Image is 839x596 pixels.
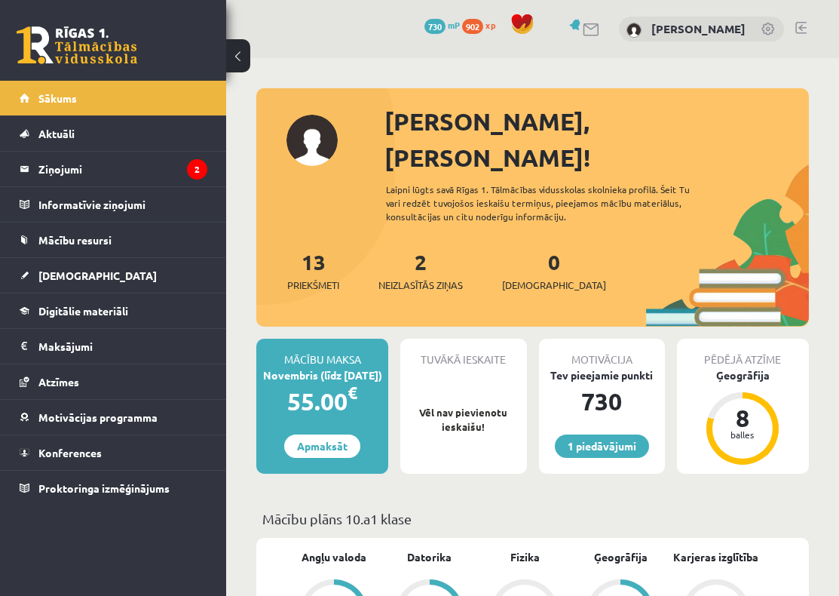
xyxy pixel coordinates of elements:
[20,258,207,293] a: [DEMOGRAPHIC_DATA]
[38,375,79,389] span: Atzīmes
[626,23,641,38] img: Sigita Firleja
[539,383,665,419] div: 730
[400,339,526,367] div: Tuvākā ieskaite
[187,159,207,180] i: 2
[20,400,207,435] a: Motivācijas programma
[462,19,503,31] a: 902 xp
[287,278,339,293] span: Priekšmeti
[38,127,75,140] span: Aktuāli
[720,406,765,430] div: 8
[284,435,360,458] a: Apmaksāt
[38,410,158,424] span: Motivācijas programma
[20,364,207,399] a: Atzīmes
[38,304,128,318] span: Digitālie materiāli
[448,19,460,31] span: mP
[38,329,207,364] legend: Maksājumi
[302,549,366,565] a: Angļu valoda
[386,183,718,223] div: Laipni lūgts savā Rīgas 1. Tālmācības vidusskolas skolnieka profilā. Šeit Tu vari redzēt tuvojošo...
[384,103,809,176] div: [PERSON_NAME], [PERSON_NAME]!
[677,367,809,383] div: Ģeogrāfija
[424,19,446,34] span: 730
[287,248,339,293] a: 13Priekšmeti
[677,367,809,467] a: Ģeogrāfija 8 balles
[673,549,758,565] a: Karjeras izglītība
[262,508,803,529] p: Mācību plāns 10.a1 klase
[20,116,207,151] a: Aktuāli
[378,248,463,293] a: 2Neizlasītās ziņas
[462,19,483,34] span: 902
[539,339,665,367] div: Motivācija
[485,19,495,31] span: xp
[20,81,207,115] a: Sākums
[539,367,665,383] div: Tev pieejamie punkti
[407,549,452,565] a: Datorika
[720,430,765,439] div: balles
[256,339,388,367] div: Mācību maksa
[20,187,207,222] a: Informatīvie ziņojumi
[20,293,207,328] a: Digitālie materiāli
[38,152,207,186] legend: Ziņojumi
[38,269,157,282] span: [DEMOGRAPHIC_DATA]
[20,329,207,364] a: Maksājumi
[256,367,388,383] div: Novembris (līdz [DATE])
[38,187,207,222] legend: Informatīvie ziņojumi
[408,405,519,435] p: Vēl nav pievienotu ieskaišu!
[38,91,77,105] span: Sākums
[20,223,207,257] a: Mācību resursi
[20,435,207,470] a: Konferences
[677,339,809,367] div: Pēdējā atzīme
[510,549,540,565] a: Fizika
[20,152,207,186] a: Ziņojumi2
[17,26,137,64] a: Rīgas 1. Tālmācības vidusskola
[594,549,648,565] a: Ģeogrāfija
[555,435,649,458] a: 1 piedāvājumi
[38,233,112,247] span: Mācību resursi
[502,248,606,293] a: 0[DEMOGRAPHIC_DATA]
[38,446,102,459] span: Konferences
[256,383,388,419] div: 55.00
[38,481,170,495] span: Proktoringa izmēģinājums
[424,19,460,31] a: 730 mP
[348,382,357,404] span: €
[20,471,207,505] a: Proktoringa izmēģinājums
[651,21,746,36] a: [PERSON_NAME]
[502,278,606,293] span: [DEMOGRAPHIC_DATA]
[378,278,463,293] span: Neizlasītās ziņas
